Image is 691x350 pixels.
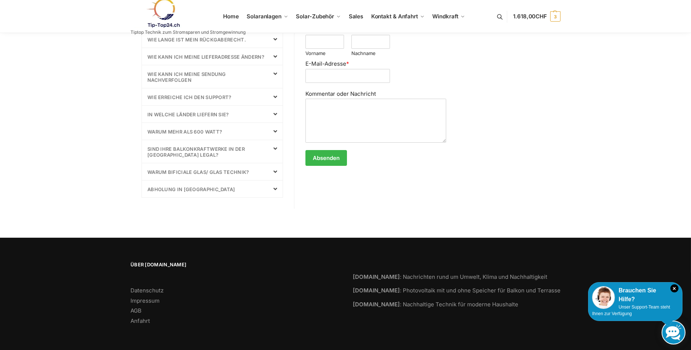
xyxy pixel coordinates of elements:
span: 1.618,00 [513,13,547,20]
label: Kommentar oder Nachricht [305,90,447,98]
a: Warum mehr als 600 Watt? [147,129,222,135]
div: Brauchen Sie Hilfe? [592,286,679,304]
div: sind Ihre Balkonkraftwerke in der [GEOGRAPHIC_DATA] Legal? [142,140,283,163]
button: Absenden [305,150,347,166]
label: E-Mail-Adresse [305,60,447,68]
span: Kontakt & Anfahrt [371,13,418,20]
a: [DOMAIN_NAME]: Nachhaltige Technik für moderne Haushalte [353,301,518,308]
div: In welche Länder liefern Sie? [142,106,283,123]
span: Solaranlagen [247,13,282,20]
a: Impressum [130,297,160,304]
a: In welche Länder liefern Sie? [147,112,229,117]
label: Vorname [305,50,344,56]
label: Nachname [351,50,390,56]
a: 1.618,00CHF 3 [513,6,561,28]
strong: [DOMAIN_NAME] [353,287,400,294]
a: Warum bificiale Glas/ Glas Technik? [147,169,249,175]
a: [DOMAIN_NAME]: Nachrichten rund um Umwelt, Klima und Nachhaltigkeit [353,273,547,280]
div: wie kann ich meine Lieferadresse ändern? [142,48,283,65]
span: Über [DOMAIN_NAME] [130,261,338,269]
span: Solar-Zubehör [296,13,334,20]
span: CHF [536,13,547,20]
div: Warum mehr als 600 Watt? [142,123,283,140]
p: Tiptop Technik zum Stromsparen und Stromgewinnung [130,30,246,34]
a: AGB [130,307,142,314]
strong: [DOMAIN_NAME] [353,301,400,308]
span: 3 [550,11,561,22]
img: Customer service [592,286,615,309]
span: Sales [349,13,364,20]
div: Abholung in [GEOGRAPHIC_DATA] [142,181,283,197]
a: Wie erreiche ich den Support? [147,94,232,100]
a: Anfahrt [130,317,150,324]
a: wie kann ich meine Lieferadresse ändern? [147,54,264,60]
div: Wie kann ich meine Sendung nachverfolgen [142,65,283,88]
a: Wie kann ich meine Sendung nachverfolgen [147,71,226,83]
strong: [DOMAIN_NAME] [353,273,400,280]
a: Abholung in [GEOGRAPHIC_DATA] [147,186,235,192]
a: [DOMAIN_NAME]: Photovoltaik mit und ohne Speicher für Balkon und Terrasse [353,287,561,294]
a: sind Ihre Balkonkraftwerke in der [GEOGRAPHIC_DATA] Legal? [147,146,245,158]
div: Warum bificiale Glas/ Glas Technik? [142,163,283,180]
i: Schließen [670,284,679,292]
span: Windkraft [433,13,458,20]
span: Unser Support-Team steht Ihnen zur Verfügung [592,305,670,316]
div: Wie erreiche ich den Support? [142,88,283,105]
a: Wie lange ist mein Rückgaberecht. [147,37,246,43]
div: Wie lange ist mein Rückgaberecht. [142,31,283,48]
a: Datenschutz [130,287,164,294]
